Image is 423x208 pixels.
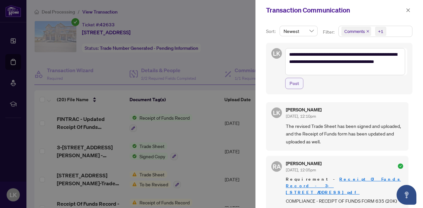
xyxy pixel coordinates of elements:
[366,30,369,33] span: close
[286,107,322,112] h5: [PERSON_NAME]
[406,8,410,13] span: close
[284,26,314,36] span: Newest
[378,28,383,35] div: +1
[273,108,280,117] span: LK
[266,28,277,35] p: Sort:
[286,176,401,195] a: Receipt Of Funds Record - 3-[STREET_ADDRESS]pdf
[266,5,404,15] div: Transaction Communication
[397,185,416,205] button: Open asap
[286,122,403,145] span: The revised Trade Sheet has been signed and uploaded, and the Receipt of Funds form has been upda...
[286,114,316,119] span: [DATE], 12:10pm
[286,167,316,172] span: [DATE], 12:05pm
[289,78,299,89] span: Post
[344,28,365,35] span: Comments
[286,161,322,166] h5: [PERSON_NAME]
[398,163,403,169] span: check-circle
[323,28,335,36] p: Filter:
[273,162,281,171] span: RA
[341,27,371,36] span: Comments
[273,49,280,58] span: LK
[286,176,403,196] span: Requirement -
[285,78,303,89] button: Post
